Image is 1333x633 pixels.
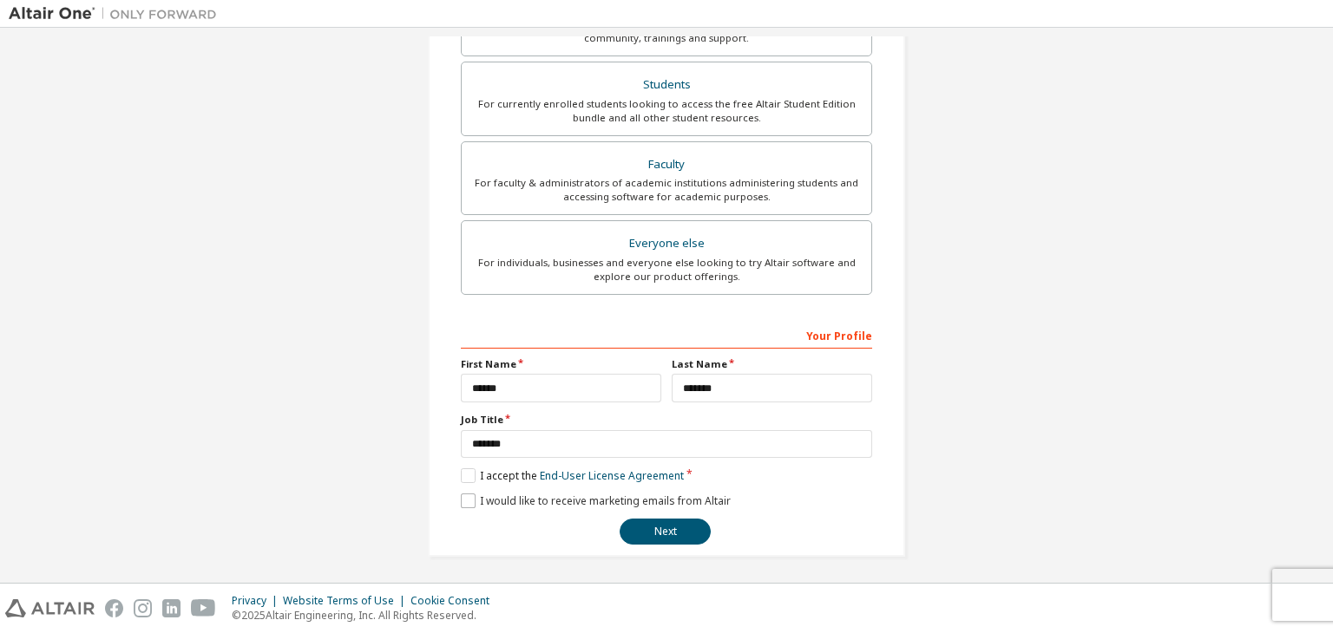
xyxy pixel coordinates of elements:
[134,599,152,617] img: instagram.svg
[461,413,872,427] label: Job Title
[472,232,861,256] div: Everyone else
[472,153,861,177] div: Faculty
[410,594,500,608] div: Cookie Consent
[461,357,661,371] label: First Name
[9,5,226,23] img: Altair One
[472,97,861,125] div: For currently enrolled students looking to access the free Altair Student Edition bundle and all ...
[472,176,861,204] div: For faculty & administrators of academic institutions administering students and accessing softwa...
[472,256,861,284] div: For individuals, businesses and everyone else looking to try Altair software and explore our prod...
[283,594,410,608] div: Website Terms of Use
[620,519,711,545] button: Next
[461,321,872,349] div: Your Profile
[232,594,283,608] div: Privacy
[472,73,861,97] div: Students
[105,599,123,617] img: facebook.svg
[461,493,731,508] label: I would like to receive marketing emails from Altair
[672,357,872,371] label: Last Name
[540,468,684,483] a: End-User License Agreement
[162,599,181,617] img: linkedin.svg
[191,599,216,617] img: youtube.svg
[5,599,95,617] img: altair_logo.svg
[461,468,684,483] label: I accept the
[232,608,500,623] p: © 2025 Altair Engineering, Inc. All Rights Reserved.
